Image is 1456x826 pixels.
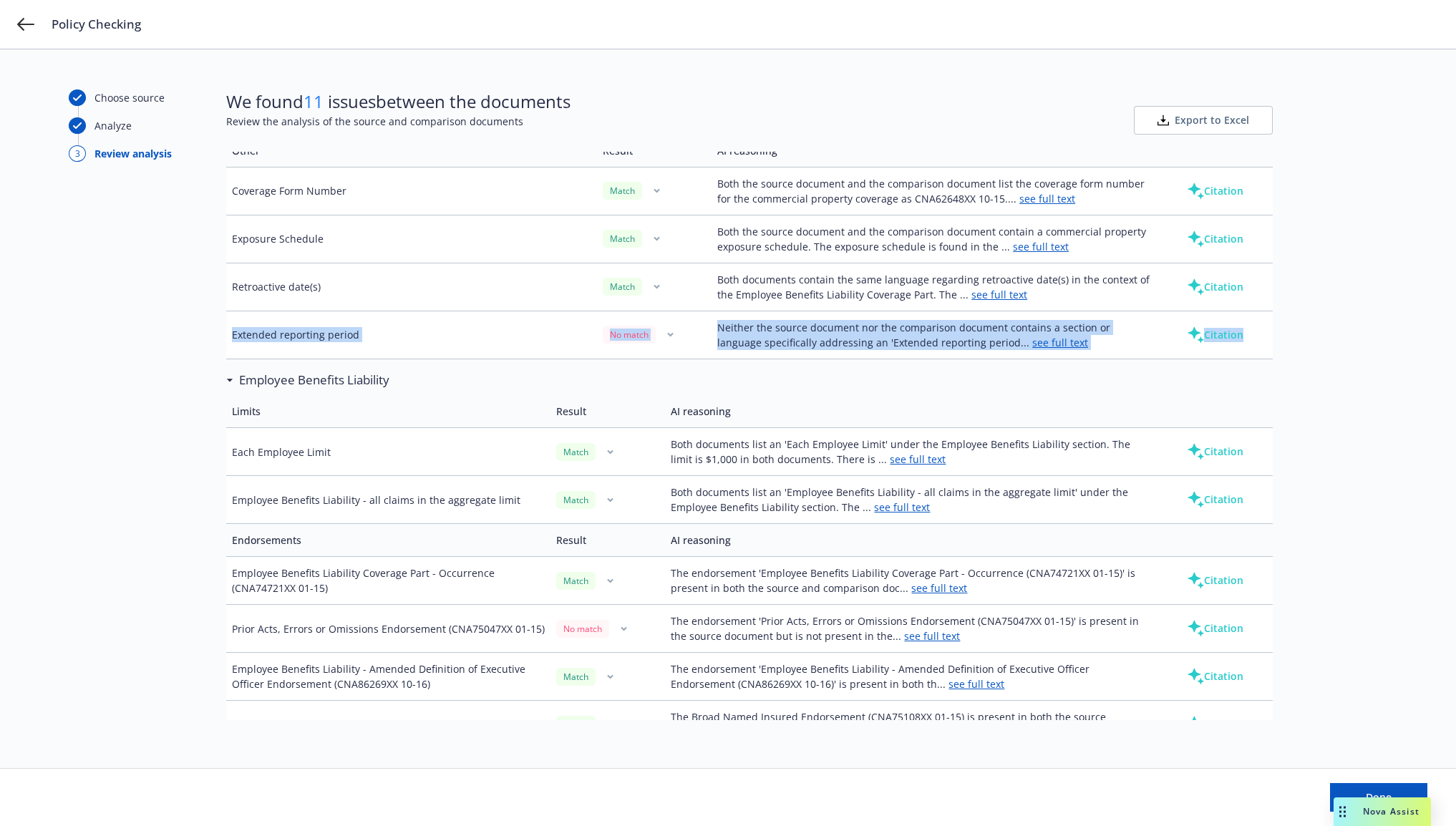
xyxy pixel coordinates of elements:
td: The endorsement 'Employee Benefits Liability Coverage Part - Occurrence (CNA74721XX 01-15)' is pr... [665,557,1158,605]
a: see full text [1019,192,1075,205]
div: Match [556,668,596,686]
a: see full text [904,629,960,643]
div: Match [556,572,596,590]
button: Export to Excel [1134,106,1273,135]
div: Match [603,278,642,296]
td: AI reasoning [665,395,1158,428]
td: Result [550,395,665,428]
td: Exposure Schedule [226,215,597,263]
td: Result [550,524,665,557]
td: Retroactive date(s) [226,263,597,311]
span: Review the analysis of the source and comparison documents [226,114,571,129]
button: Citation [1164,614,1266,643]
td: Employee Benefits Liability - Amended Definition of Executive Officer Endorsement (CNA86269XX 10-16) [226,653,550,701]
span: Done [1366,790,1392,804]
a: see full text [911,581,967,595]
a: see full text [1013,240,1069,253]
td: Both documents list an 'Each Employee Limit' under the Employee Benefits Liability section. The l... [665,428,1158,476]
td: Employee Benefits Liability - all claims in the aggregate limit [226,476,550,524]
a: see full text [874,500,930,514]
span: 11 [304,89,324,113]
td: Both the source document and the comparison document list the coverage form number for the commer... [712,167,1158,215]
div: Analyze [94,118,132,133]
td: Limits [226,395,550,428]
button: Citation [1164,225,1266,253]
div: Match [556,443,596,461]
div: No match [556,620,609,638]
td: The Broad Named Insured Endorsement (CNA75108XX 01-15) is present in both the source document and... [665,701,1158,749]
button: Citation [1164,437,1266,466]
div: Drag to move [1334,797,1351,826]
a: see full text [1032,336,1088,349]
div: No match [603,326,656,344]
td: Both documents contain the same language regarding retroactive date(s) in the context of the Empl... [712,263,1158,311]
a: see full text [971,288,1027,301]
td: Prior Acts, Errors or Omissions Endorsement (CNA75047XX 01-15) [226,605,550,653]
h3: Employee Benefits Liability [239,371,389,389]
button: Citation [1164,321,1266,349]
td: The endorsement 'Prior Acts, Errors or Omissions Endorsement (CNA75047XX 01-15)' is present in th... [665,605,1158,653]
div: Match [556,491,596,509]
button: Citation [1164,485,1266,514]
td: Extended reporting period [226,311,597,359]
td: AI reasoning [665,524,1158,557]
div: Match [603,182,642,200]
td: Employee Benefits Liability Coverage Part - Occurrence (CNA74721XX 01-15) [226,557,550,605]
td: Each Employee Limit [226,428,550,476]
div: Review analysis [94,146,172,161]
td: Broad Named Insured Endorsement (CNA75108XX 01-15) [226,701,550,749]
td: Both the source document and the comparison document contain a commercial property exposure sched... [712,215,1158,263]
button: Citation [1164,710,1266,739]
div: 3 [69,145,86,162]
span: Export to Excel [1175,113,1249,127]
button: Citation [1164,273,1266,301]
td: Endorsements [226,524,550,557]
div: Match [556,716,596,734]
div: Employee Benefits Liability [226,371,389,389]
a: see full text [948,677,1004,691]
button: Citation [1164,177,1266,205]
span: We found issues between the documents [226,89,571,114]
td: Coverage Form Number [226,167,597,215]
div: Match [603,230,642,248]
button: Citation [1164,566,1266,595]
span: Policy Checking [52,16,141,33]
td: The endorsement 'Employee Benefits Liability - Amended Definition of Executive Officer Endorsemen... [665,653,1158,701]
button: Nova Assist [1334,797,1431,826]
a: see full text [890,452,946,466]
div: Choose source [94,90,165,105]
button: Done [1330,783,1427,812]
span: Nova Assist [1363,805,1419,817]
td: Neither the source document nor the comparison document contains a section or language specifical... [712,311,1158,359]
button: Citation [1164,662,1266,691]
td: Both documents list an 'Employee Benefits Liability - all claims in the aggregate limit' under th... [665,476,1158,524]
